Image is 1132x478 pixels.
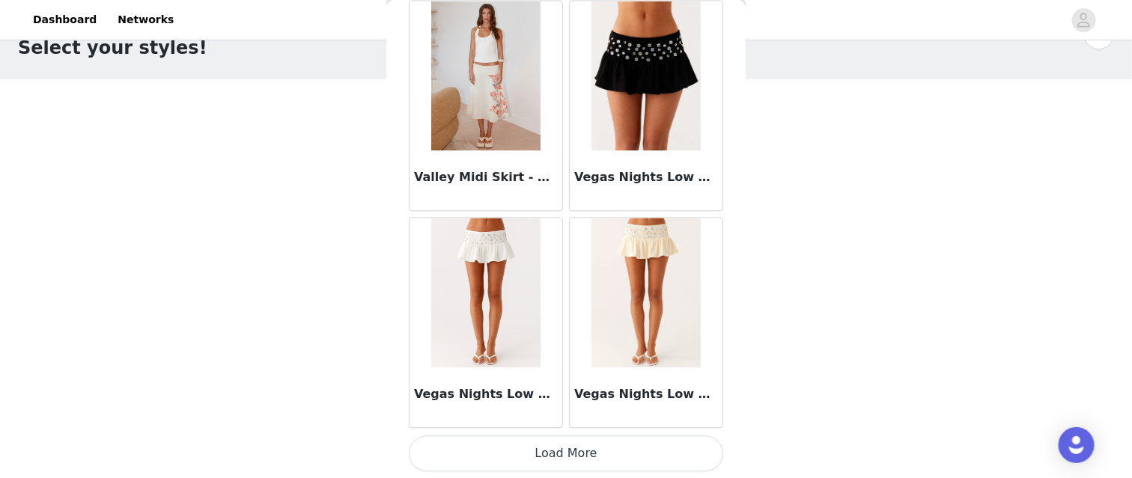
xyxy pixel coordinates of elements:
img: Vegas Nights Low Rise Skort - Yellow [591,218,700,367]
h3: Vegas Nights Low Rise Skort - Yellow [574,385,718,403]
h3: Valley Midi Skirt - Siena Floral [414,168,558,186]
img: Valley Midi Skirt - Siena Floral [431,1,540,150]
img: Vegas Nights Low Rise Skort - Black [591,1,700,150]
a: Networks [109,3,183,37]
a: Dashboard [24,3,106,37]
h1: Select your styles! [18,34,207,61]
h3: Vegas Nights Low Rise Skort - Black [574,168,718,186]
div: Open Intercom Messenger [1059,427,1095,463]
button: Load More [409,435,723,471]
div: avatar [1077,8,1091,32]
h3: Vegas Nights Low Rise Skort - White [414,385,558,403]
img: Vegas Nights Low Rise Skort - White [431,218,540,367]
